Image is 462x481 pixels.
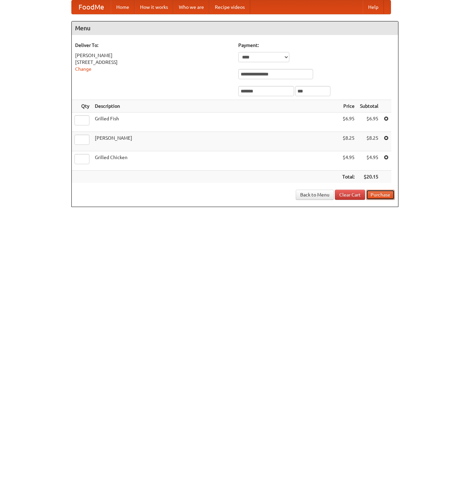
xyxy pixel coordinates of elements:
[335,190,365,200] a: Clear Cart
[173,0,209,14] a: Who we are
[357,113,381,132] td: $6.95
[340,132,357,151] td: $8.25
[92,100,340,113] th: Description
[75,59,232,66] div: [STREET_ADDRESS]
[357,100,381,113] th: Subtotal
[92,151,340,171] td: Grilled Chicken
[366,190,395,200] button: Purchase
[363,0,384,14] a: Help
[135,0,173,14] a: How it works
[340,171,357,183] th: Total:
[357,171,381,183] th: $20.15
[75,66,91,72] a: Change
[340,151,357,171] td: $4.95
[357,151,381,171] td: $4.95
[92,132,340,151] td: [PERSON_NAME]
[238,42,395,49] h5: Payment:
[111,0,135,14] a: Home
[357,132,381,151] td: $8.25
[72,0,111,14] a: FoodMe
[72,100,92,113] th: Qty
[340,100,357,113] th: Price
[296,190,334,200] a: Back to Menu
[75,42,232,49] h5: Deliver To:
[209,0,250,14] a: Recipe videos
[340,113,357,132] td: $6.95
[92,113,340,132] td: Grilled Fish
[72,21,398,35] h4: Menu
[75,52,232,59] div: [PERSON_NAME]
